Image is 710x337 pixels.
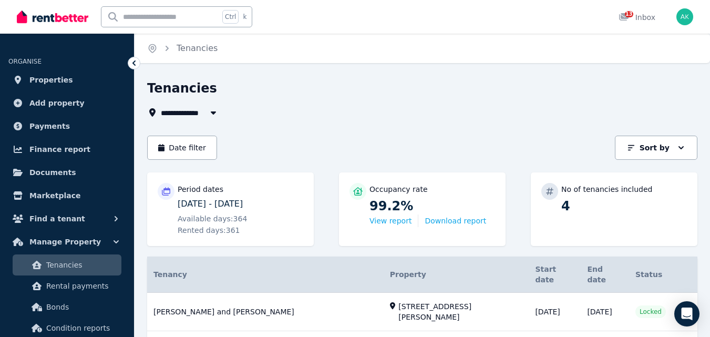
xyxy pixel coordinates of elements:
[561,198,687,215] p: 4
[222,10,239,24] span: Ctrl
[46,280,117,292] span: Rental payments
[8,162,126,183] a: Documents
[8,208,126,229] button: Find a tenant
[369,184,428,195] p: Occupancy rate
[147,80,217,97] h1: Tenancies
[369,216,411,226] button: View report
[629,257,672,293] th: Status
[8,116,126,137] a: Payments
[178,213,247,224] span: Available days: 364
[46,301,117,313] span: Bonds
[178,184,223,195] p: Period dates
[619,12,655,23] div: Inbox
[243,13,246,21] span: k
[8,231,126,252] button: Manage Property
[178,225,240,236] span: Rented days: 361
[674,301,699,326] div: Open Intercom Messenger
[147,136,217,160] button: Date filter
[561,184,652,195] p: No of tenancies included
[29,166,76,179] span: Documents
[13,254,121,275] a: Tenancies
[8,185,126,206] a: Marketplace
[384,257,529,293] th: Property
[135,34,230,63] nav: Breadcrumb
[29,74,73,86] span: Properties
[676,8,693,25] img: Azad Kalam
[17,9,88,25] img: RentBetter
[29,143,90,156] span: Finance report
[178,198,303,210] p: [DATE] - [DATE]
[425,216,486,226] button: Download report
[8,139,126,160] a: Finance report
[13,275,121,297] a: Rental payments
[625,11,633,17] span: 13
[29,189,80,202] span: Marketplace
[147,293,697,331] a: View details for Aaron and Jennifer Walker
[8,93,126,114] a: Add property
[529,257,581,293] th: Start date
[29,212,85,225] span: Find a tenant
[29,236,101,248] span: Manage Property
[46,322,117,334] span: Condition reports
[369,198,495,215] p: 99.2%
[29,120,70,132] span: Payments
[153,269,187,280] span: Tenancy
[13,297,121,318] a: Bonds
[8,69,126,90] a: Properties
[177,42,218,55] span: Tenancies
[8,58,42,65] span: ORGANISE
[29,97,85,109] span: Add property
[46,259,117,271] span: Tenancies
[615,136,697,160] button: Sort by
[640,142,670,153] p: Sort by
[581,257,629,293] th: End date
